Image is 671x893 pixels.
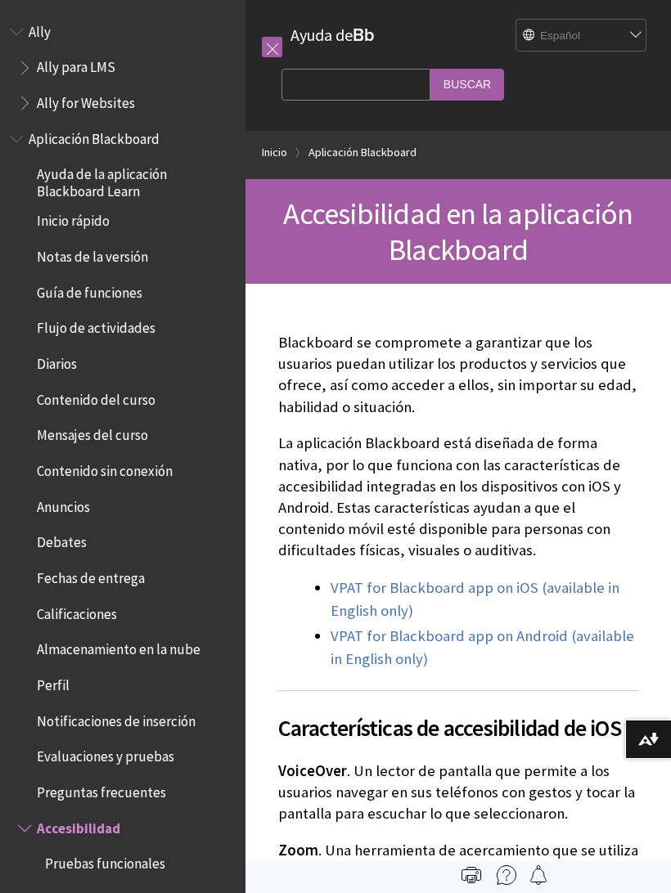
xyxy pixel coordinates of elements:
span: Fechas de entrega [37,564,145,586]
span: Aplicación Blackboard [29,125,160,147]
a: Ayuda deBb [290,25,375,45]
img: Print [462,865,481,885]
a: VPAT for Blackboard app on Android (available in English only) [331,626,634,669]
span: Debates [37,529,87,551]
span: Guía de funciones [37,279,142,301]
span: Ayuda de la aplicación Blackboard Learn [37,161,234,200]
span: Pruebas funcionales [45,850,165,873]
span: Preguntas frecuentes [37,779,166,801]
p: . Un lector de pantalla que permite a los usuarios navegar en sus teléfonos con gestos y tocar la... [278,761,638,825]
span: Anuncios [37,493,90,515]
span: Accesibilidad en la aplicación Blackboard [283,195,633,268]
span: VoiceOver [278,761,347,780]
span: Accesibilidad [37,814,120,837]
p: Blackboard se compromete a garantizar que los usuarios puedan utilizar los productos y servicios ... [278,332,638,418]
img: Follow this page [529,865,548,885]
span: Perfil [37,671,70,693]
span: Contenido del curso [37,386,155,408]
nav: Book outline for Anthology Ally Help [10,18,236,117]
span: Diarios [37,350,77,372]
span: Almacenamiento en la nube [37,636,200,658]
span: Calificaciones [37,600,117,622]
span: Ally for Websites [37,89,135,111]
span: Ally para LMS [37,54,115,76]
span: Contenido sin conexión [37,457,173,479]
img: More help [497,865,516,885]
a: VPAT for Blackboard app on iOS (available in English only) [331,578,619,621]
a: Aplicación Blackboard [308,142,417,163]
span: Flujo de actividades [37,315,155,337]
input: Buscar [430,69,504,101]
span: Evaluaciones y pruebas [37,743,174,765]
a: Inicio [262,142,287,163]
span: Zoom [278,841,318,859]
h2: Características de accesibilidad de iOS [278,690,638,745]
span: Notas de la versión [37,243,148,265]
span: Notificaciones de inserción [37,707,196,729]
p: La aplicación Blackboard está diseñada de forma nativa, por lo que funciona con las característic... [278,433,638,561]
select: Site Language Selector [516,20,647,52]
span: Ally [29,18,51,40]
strong: Bb [353,25,375,46]
span: Inicio rápido [37,208,110,230]
span: Mensajes del curso [37,422,148,444]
